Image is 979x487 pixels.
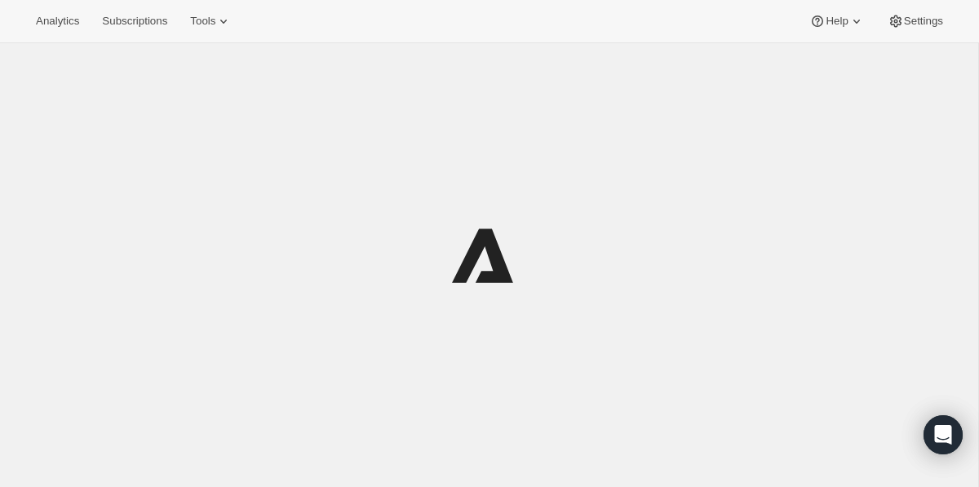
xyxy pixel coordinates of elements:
button: Analytics [26,10,89,33]
button: Tools [180,10,241,33]
button: Help [800,10,874,33]
button: Subscriptions [92,10,177,33]
span: Analytics [36,15,79,28]
button: Settings [878,10,953,33]
span: Subscriptions [102,15,167,28]
div: Open Intercom Messenger [924,415,963,454]
span: Help [826,15,848,28]
span: Settings [904,15,943,28]
span: Tools [190,15,215,28]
